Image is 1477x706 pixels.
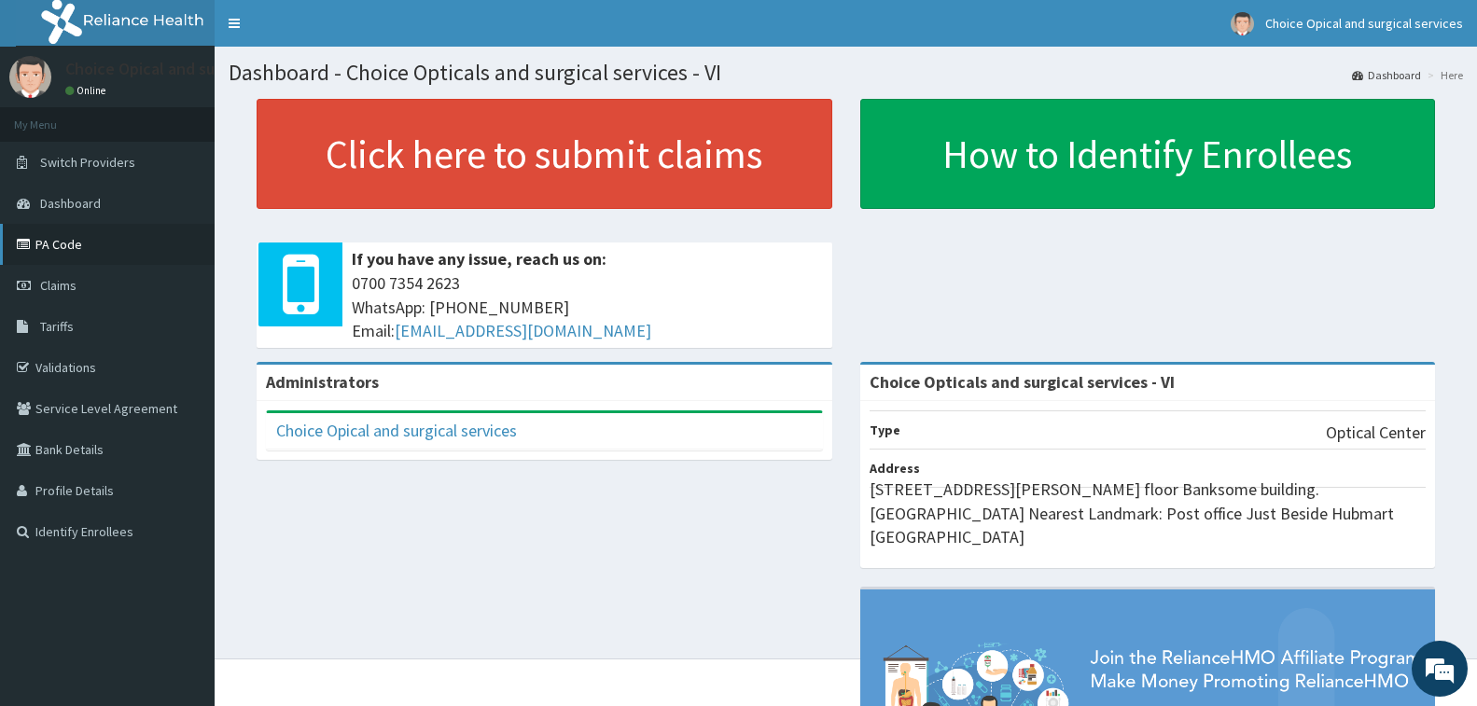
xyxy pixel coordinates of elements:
a: Click here to submit claims [257,99,832,209]
span: Claims [40,277,77,294]
p: Choice Opical and surgical services [65,61,318,77]
h1: Dashboard - Choice Opticals and surgical services - VI [229,61,1463,85]
li: Here [1423,67,1463,83]
img: User Image [9,56,51,98]
a: [EMAIL_ADDRESS][DOMAIN_NAME] [395,320,651,341]
b: If you have any issue, reach us on: [352,248,606,270]
a: Dashboard [1352,67,1421,83]
b: Type [870,422,900,438]
span: 0700 7354 2623 WhatsApp: [PHONE_NUMBER] Email: [352,271,823,343]
a: Choice Opical and surgical services [276,420,517,441]
p: [STREET_ADDRESS][PERSON_NAME] floor Banksome building. [GEOGRAPHIC_DATA] Nearest Landmark: Post o... [870,478,1427,549]
b: Address [870,460,920,477]
span: Choice Opical and surgical services [1265,15,1463,32]
span: Tariffs [40,318,74,335]
b: Administrators [266,371,379,393]
img: User Image [1231,12,1254,35]
a: How to Identify Enrollees [860,99,1436,209]
p: Optical Center [1326,421,1426,445]
span: Dashboard [40,195,101,212]
span: Switch Providers [40,154,135,171]
strong: Choice Opticals and surgical services - VI [870,371,1175,393]
a: Online [65,84,110,97]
